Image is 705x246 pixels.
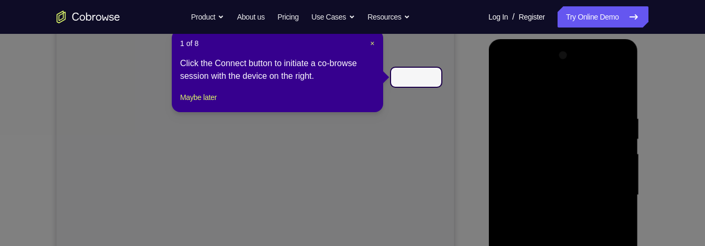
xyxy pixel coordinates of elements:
button: Use Cases [311,6,355,28]
button: Product [191,6,225,28]
span: / [512,11,514,23]
button: Resources [368,6,411,28]
a: Go to the home page [57,11,120,23]
a: Try Online Demo [558,6,648,28]
div: Click the Connect button to initiate a co-browse session with the device on the right. [180,57,375,83]
span: × [370,39,375,48]
span: 1 of 8 [180,38,199,49]
a: Log In [488,6,508,28]
a: About us [237,6,264,28]
button: Close Tour [370,38,375,49]
button: Maybe later [180,91,217,104]
a: Register [519,6,545,28]
a: Pricing [277,6,299,28]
